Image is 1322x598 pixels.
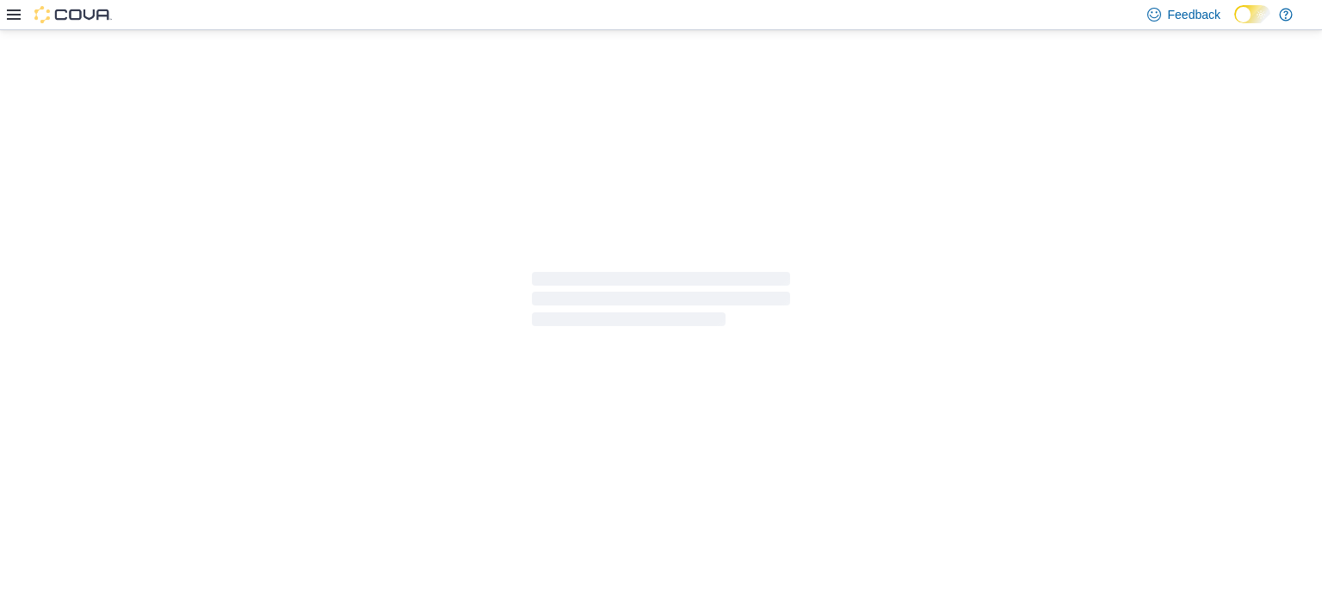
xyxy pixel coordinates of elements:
span: Feedback [1168,6,1220,23]
span: Loading [532,275,790,330]
input: Dark Mode [1234,5,1270,23]
span: Dark Mode [1234,23,1235,24]
img: Cova [34,6,112,23]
